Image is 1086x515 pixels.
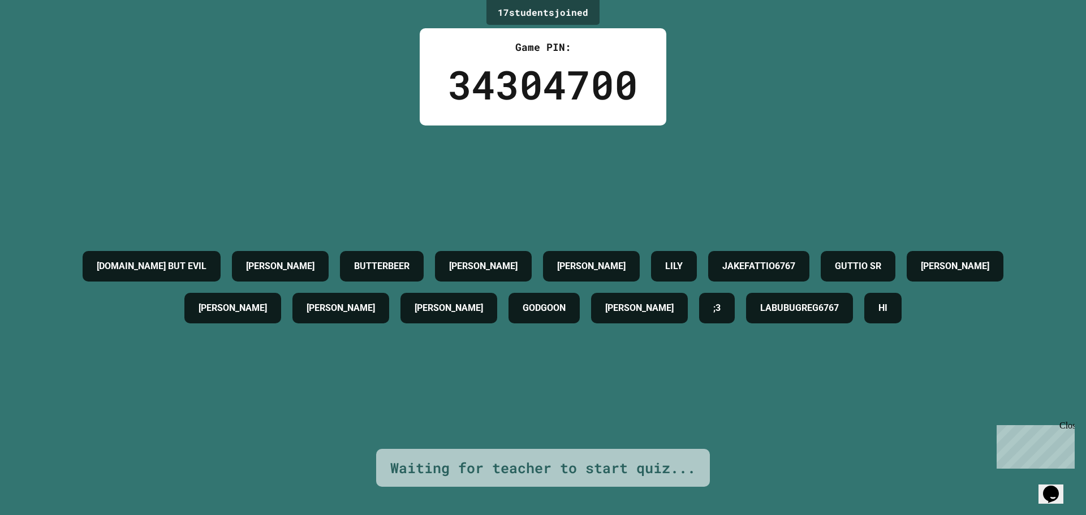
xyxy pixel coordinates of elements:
[390,457,696,479] div: Waiting for teacher to start quiz...
[921,259,989,273] h4: [PERSON_NAME]
[605,301,674,315] h4: [PERSON_NAME]
[760,301,839,315] h4: LABUBUGREG6767
[722,259,795,273] h4: JAKEFATTIO6767
[557,259,626,273] h4: [PERSON_NAME]
[1038,470,1075,504] iframe: chat widget
[449,259,518,273] h4: [PERSON_NAME]
[713,301,721,315] h4: ;3
[307,301,375,315] h4: [PERSON_NAME]
[354,259,410,273] h4: BUTTERBEER
[992,421,1075,469] iframe: chat widget
[665,259,683,273] h4: LILY
[448,40,638,55] div: Game PIN:
[448,55,638,114] div: 34304700
[246,259,314,273] h4: [PERSON_NAME]
[5,5,78,72] div: Chat with us now!Close
[835,259,881,273] h4: GUTTIO SR
[199,301,267,315] h4: [PERSON_NAME]
[878,301,887,315] h4: HI
[97,259,206,273] h4: [DOMAIN_NAME] BUT EVIL
[415,301,483,315] h4: [PERSON_NAME]
[523,301,566,315] h4: GODGOON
